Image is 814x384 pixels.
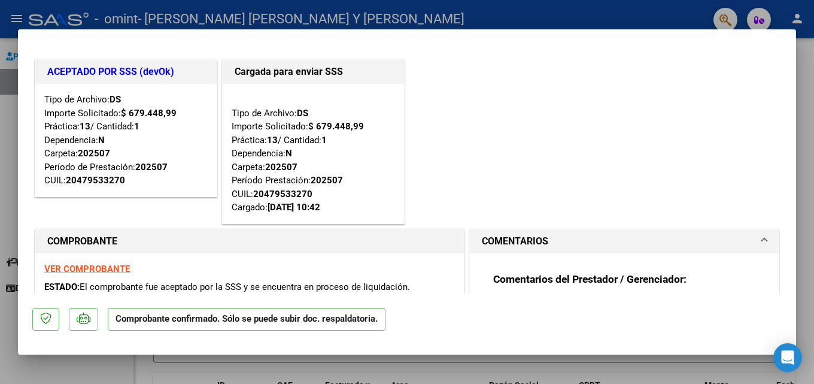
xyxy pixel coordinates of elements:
strong: COMPROBANTE [47,235,117,247]
div: 20479533270 [253,188,312,201]
strong: 1 [134,121,139,132]
mat-expansion-panel-header: COMENTARIOS [470,229,779,253]
h1: COMENTARIOS [482,234,548,249]
span: El comprobante fue aceptado por la SSS y se encuentra en proceso de liquidación. [80,282,410,292]
strong: DS [110,94,121,105]
div: 20479533270 [66,174,125,188]
a: VER COMPROBANTE [44,264,130,274]
div: Tipo de Archivo: Importe Solicitado: Práctica: / Cantidad: Dependencia: Carpeta: Período de Prest... [44,93,208,188]
strong: Comentarios del Prestador / Gerenciador: [493,273,687,285]
strong: N [285,148,292,159]
span: ESTADO: [44,282,80,292]
p: Comprobante confirmado. Sólo se puede subir doc. respaldatoria. [108,308,385,331]
h1: ACEPTADO POR SSS (devOk) [47,65,205,79]
div: Tipo de Archivo: Importe Solicitado: Práctica: / Cantidad: Dependencia: Carpeta: Período Prestaci... [232,93,395,214]
strong: 202507 [135,162,168,173]
strong: $ 679.448,99 [308,121,364,132]
strong: DS [297,108,308,119]
strong: 202507 [311,175,343,186]
strong: [DATE] 10:42 [268,202,320,213]
h1: Cargada para enviar SSS [235,65,392,79]
strong: 1 [321,135,327,146]
div: Open Intercom Messenger [773,343,802,372]
strong: 13 [80,121,90,132]
strong: 202507 [265,162,297,173]
strong: 202507 [78,148,110,159]
strong: 13 [267,135,278,146]
strong: N [98,135,105,146]
strong: $ 679.448,99 [121,108,177,119]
